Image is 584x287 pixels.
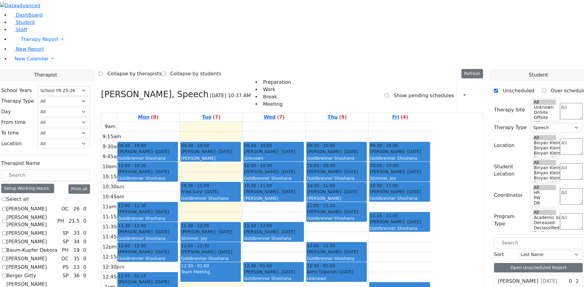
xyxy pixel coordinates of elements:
span: 11:30 - 12:00 [244,223,272,229]
div: [PERSON_NAME] [118,279,177,285]
div: Setup Working Hours [1,184,54,193]
textarea: Search [560,103,583,119]
li: Meeting [261,101,291,108]
label: Collapse by therapists [103,69,162,79]
option: Declines [533,231,556,236]
option: WP [533,120,556,125]
div: Delete [479,91,483,101]
option: HR [533,190,556,195]
option: Declassified [533,225,556,231]
span: 10:30 - 11:00 [181,183,209,189]
label: [PERSON_NAME] [6,255,47,262]
button: Open Unscheduled Report [494,263,583,272]
label: (7) [213,114,221,121]
div: 0 [82,238,88,245]
span: - [DATE] [215,249,232,254]
span: - [DATE] [341,209,358,214]
option: PW [533,195,556,200]
span: [DATE] 10:37 AM [210,92,251,99]
span: 09:30 - 10:00 [118,142,146,149]
option: Binyan Klein 4 [533,170,556,176]
div: [PERSON_NAME] [307,249,366,255]
span: - [DATE] [278,169,295,174]
span: - [DATE] [341,169,358,174]
option: DB [533,200,556,206]
label: Program Type [494,213,527,227]
div: 0 [82,230,88,237]
div: PH [55,217,66,225]
div: Goldbrenner Shoshana [118,215,177,221]
label: (4) [400,114,408,121]
div: [PERSON_NAME] [181,229,240,235]
option: All [533,100,556,105]
div: 2 [575,278,580,285]
div: 21.5 [68,217,81,225]
span: 12:00 - 12:30 [118,243,146,249]
a: New Report [10,46,44,52]
label: Select all [6,196,29,203]
span: 09:30 - 10:00 [370,142,398,149]
span: 11:00 - 11:30 [118,203,146,209]
span: New Report [16,46,44,52]
div: 10:30am [101,183,126,190]
div: 12pm [101,243,118,251]
div: 2A-6 [181,202,240,208]
span: 09:30 - 10:00 [307,142,335,149]
div: PH [60,247,71,254]
label: Therapy Type [1,97,34,105]
option: AH [533,206,556,211]
div: [PERSON_NAME] [370,169,429,175]
span: 12:30 - 01:00 [244,263,272,269]
div: Goldbrenner Shoshana [307,155,366,161]
span: - [DATE] [278,149,295,154]
span: 12:45 - 01:15 [118,273,146,279]
span: Therapist [34,71,57,79]
span: 10:00 - 10:30 [370,162,398,169]
div: Setup [474,91,477,101]
div: 19 [72,247,81,254]
div: [PERSON_NAME] [118,169,177,175]
span: 12:30 - 01:00 [307,263,335,269]
span: 11:30 - 12:00 [118,223,146,229]
label: Baum-Kupfer Debora [6,247,57,254]
span: - [DATE] [202,189,219,194]
span: 11:00 - 11:30 [307,203,335,209]
div: PS [60,264,71,271]
div: 4C-17 [370,232,429,238]
div: 12:15pm [101,253,126,261]
textarea: Search [560,163,583,180]
div: 11:45am [101,233,126,241]
div: [PERSON_NAME] [370,219,429,225]
div: Goldbrenner Shoshana [181,255,240,261]
button: Refresh [461,69,483,78]
a: September 8, 2025 [137,113,160,121]
span: 09:30 - 10:00 [244,142,272,149]
div: [PERSON_NAME] [307,195,366,201]
label: Coordinator [494,192,523,199]
label: Collapse by students [165,69,221,79]
option: Unknown [533,105,556,110]
div: [PERSON_NAME] [181,149,240,155]
span: - [DATE] [404,219,421,224]
div: [PERSON_NAME] [118,249,177,255]
div: 0 [82,217,88,225]
li: Break [261,93,291,101]
div: Fried Sury [181,189,240,195]
input: Search [1,169,90,181]
label: Therapist Name [1,160,40,167]
span: - [DATE] [404,169,421,174]
label: Therapy Type [494,124,527,131]
div: 9:45am [101,153,122,160]
textarea: Search [560,138,583,155]
span: - [DATE] [336,269,353,274]
a: DashBoard [10,12,43,18]
div: [PERSON_NAME] [181,155,240,161]
h3: [PERSON_NAME], Speech [101,89,209,100]
a: Student [10,19,35,25]
div: 4C-17 [118,262,177,268]
div: 2B-8 [370,202,429,208]
div: [PERSON_NAME] [307,169,366,175]
div: [PERSON_NAME] [244,195,303,201]
option: Binyan Klein 4 [533,145,556,151]
div: Goldbrenner Shoshana [370,225,429,231]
